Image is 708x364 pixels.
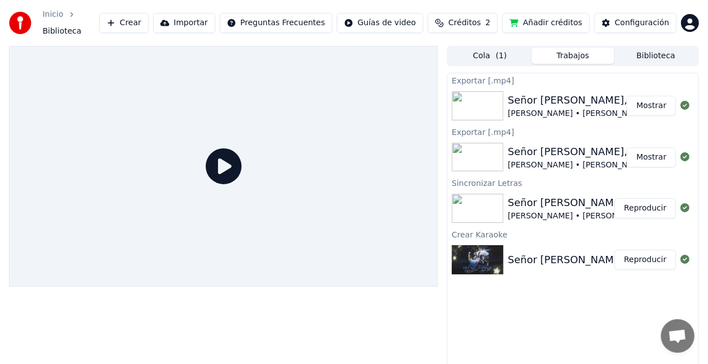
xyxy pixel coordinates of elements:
[43,9,63,20] a: Inicio
[448,17,481,29] span: Créditos
[9,12,31,34] img: youka
[614,198,676,218] button: Reproducir
[485,17,490,29] span: 2
[594,13,677,33] button: Configuración
[428,13,498,33] button: Créditos2
[502,13,590,33] button: Añadir créditos
[447,73,698,87] div: Exportar [.mp4]
[220,13,332,33] button: Preguntas Frecuentes
[614,250,676,270] button: Reproducir
[153,13,215,33] button: Importar
[615,17,669,29] div: Configuración
[447,176,698,189] div: Sincronizar Letras
[447,227,698,241] div: Crear Karaoke
[448,48,531,64] button: Cola
[496,50,507,62] span: ( 1 )
[614,48,697,64] button: Biblioteca
[43,9,99,37] nav: breadcrumb
[627,147,676,167] button: Mostrar
[43,26,81,37] span: Biblioteca
[661,319,695,353] div: Chat abierto
[447,125,698,138] div: Exportar [.mp4]
[337,13,423,33] button: Guías de video
[531,48,614,64] button: Trabajos
[627,96,676,116] button: Mostrar
[99,13,149,33] button: Crear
